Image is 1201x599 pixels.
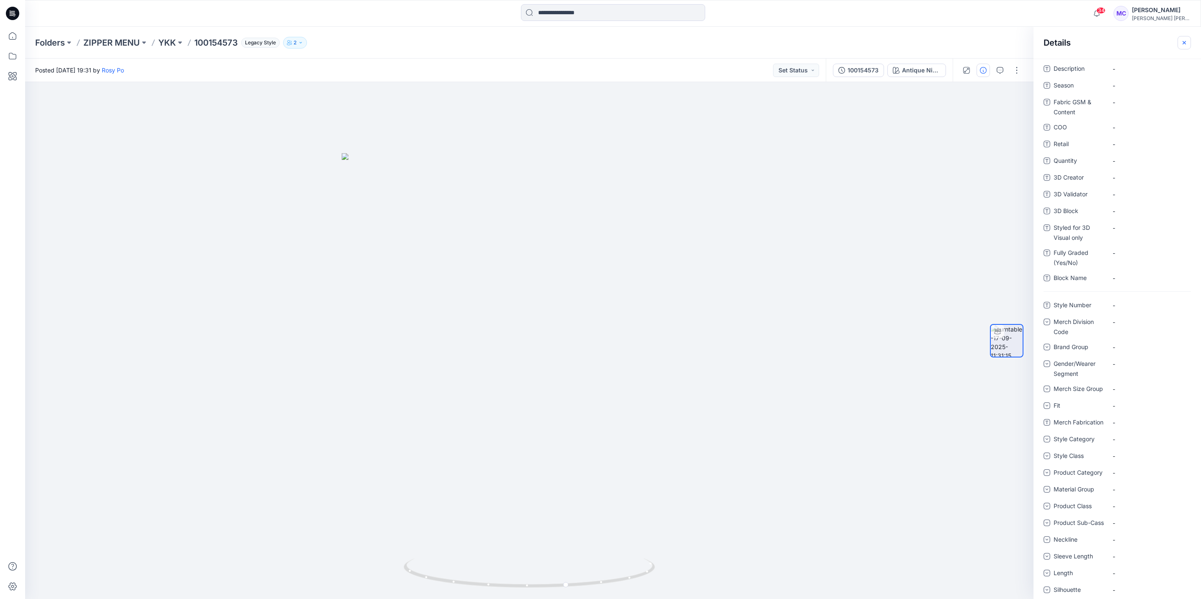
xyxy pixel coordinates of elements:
[902,66,941,75] div: Antique Nickel
[1054,568,1104,580] span: Length
[1113,360,1125,368] div: -
[1113,502,1125,511] div: -
[1054,317,1104,337] span: Merch Division Code
[1113,343,1125,352] div: -
[1113,207,1186,216] span: -
[1113,249,1186,257] span: -
[294,38,296,47] p: 2
[1113,123,1186,132] span: -
[102,67,124,74] a: Rosy Po
[1113,401,1125,410] div: -
[1054,189,1104,201] span: 3D Validator
[1054,80,1104,92] span: Season
[1113,418,1186,427] span: -
[1113,98,1186,107] span: -
[1054,300,1104,312] span: Style Number
[1113,552,1125,561] div: -
[1113,318,1125,326] div: -
[194,37,238,49] p: 100154573
[1054,401,1104,412] span: Fit
[1054,248,1104,268] span: Fully Graded (Yes/No)
[158,37,176,49] a: YKK
[1113,435,1125,444] div: -
[1054,501,1104,513] span: Product Class
[1113,452,1125,460] div: -
[1113,6,1129,21] div: MC
[991,325,1023,357] img: turntable-17-09-2025-11:31:15
[1054,434,1104,446] span: Style Category
[1054,359,1104,379] span: Gender/Wearer Segment
[1096,7,1106,14] span: 34
[1054,156,1104,167] span: Quantity
[887,64,946,77] button: Antique Nickel
[1132,5,1191,15] div: [PERSON_NAME]
[1113,586,1125,594] div: -
[1113,301,1186,310] span: -
[241,38,280,48] span: Legacy Style
[83,37,140,49] a: ZIPPER MENU
[1054,139,1104,151] span: Retail
[1044,38,1071,48] h2: Details
[1113,190,1186,199] span: -
[1054,468,1104,479] span: Product Category
[833,64,884,77] button: 100154573
[1113,157,1186,165] span: -
[1054,342,1104,354] span: Brand Group
[35,37,65,49] a: Folders
[283,37,307,49] button: 2
[1054,451,1104,463] span: Style Class
[1054,223,1104,243] span: Styled for 3D Visual only
[1132,15,1191,21] div: [PERSON_NAME] [PERSON_NAME]
[1054,384,1104,396] span: Merch Size Group
[1113,140,1186,149] span: -
[1054,172,1104,184] span: 3D Creator
[1113,274,1186,283] span: -
[977,64,990,77] button: Details
[1054,585,1104,596] span: Silhouette
[1113,173,1186,182] span: -
[1113,535,1125,544] div: -
[1054,551,1104,563] span: Sleeve Length
[1054,97,1104,117] span: Fabric GSM & Content
[848,66,879,75] div: 100154573
[1113,519,1125,527] div: -
[1113,81,1186,90] span: -
[1054,417,1104,429] span: Merch Fabrication
[1054,484,1104,496] span: Material Group
[238,37,280,49] button: Legacy Style
[1113,385,1125,393] div: -
[1054,64,1104,75] span: Description
[1113,468,1125,477] div: -
[1113,569,1125,578] div: -
[1054,206,1104,218] span: 3D Block
[1113,64,1186,73] span: -
[1054,518,1104,530] span: Product Sub-Cass
[1113,224,1186,232] span: -
[1054,122,1104,134] span: COO
[35,66,124,75] span: Posted [DATE] 19:31 by
[1054,535,1104,546] span: Neckline
[1113,485,1125,494] div: -
[1054,273,1104,285] span: Block Name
